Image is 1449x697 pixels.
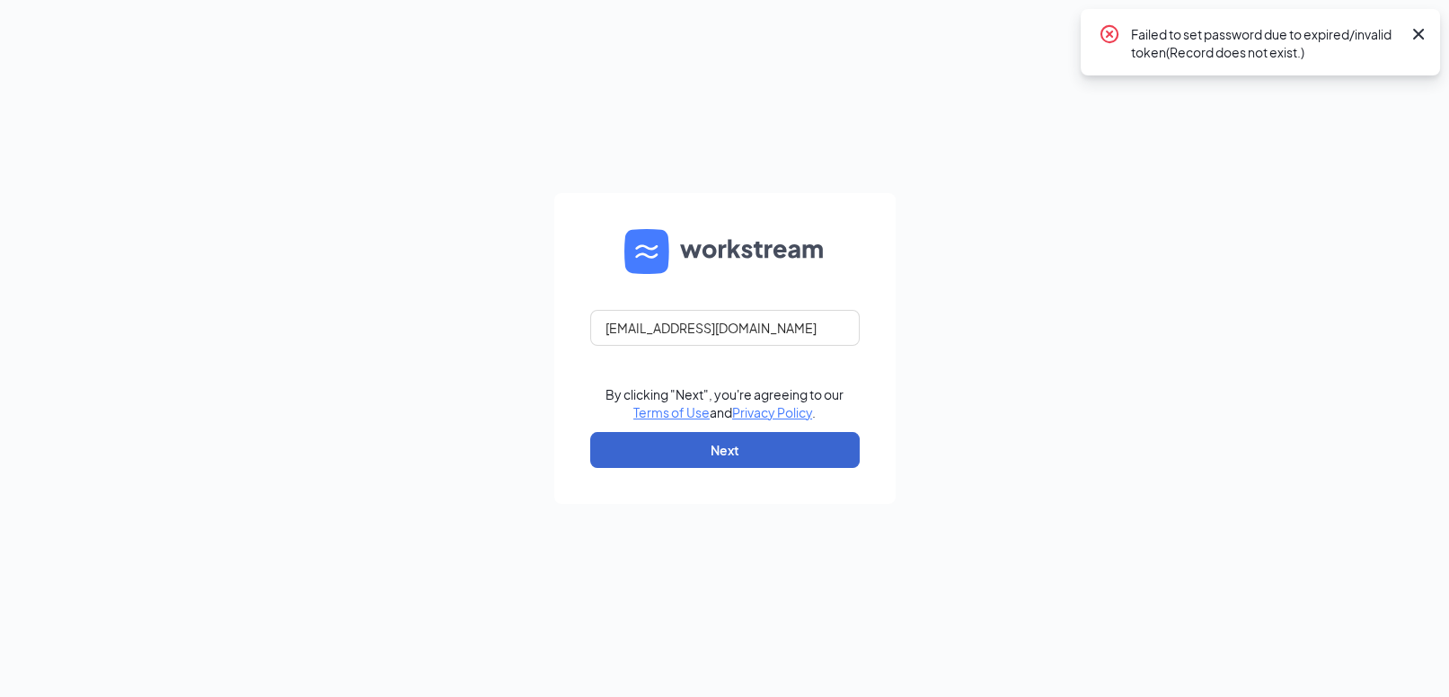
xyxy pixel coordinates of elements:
[590,310,860,346] input: Email
[1099,23,1120,45] svg: CrossCircle
[1408,23,1429,45] svg: Cross
[633,404,710,420] a: Terms of Use
[605,385,844,421] div: By clicking "Next", you're agreeing to our and .
[1131,23,1400,61] div: Failed to set password due to expired/invalid token(Record does not exist.)
[590,432,860,468] button: Next
[732,404,812,420] a: Privacy Policy
[624,229,826,274] img: WS logo and Workstream text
